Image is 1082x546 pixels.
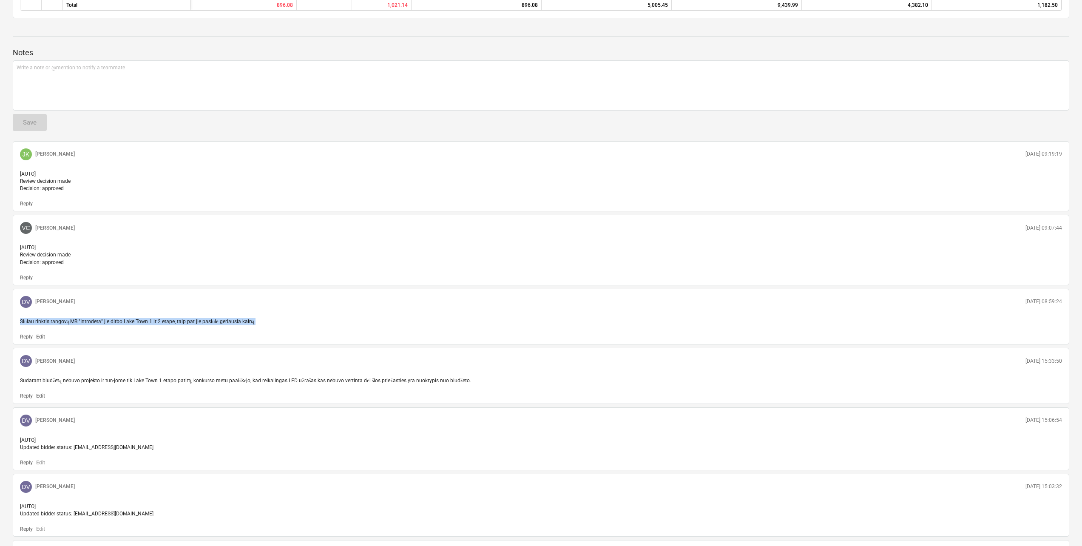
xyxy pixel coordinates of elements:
span: Siūlau rinktis rangovą MB "Introdeta" jie dirbo Lake Town 1 ir 2 etape, taip pat jie pasiūlė geri... [20,318,256,324]
p: [PERSON_NAME] [35,151,75,158]
button: Edit [36,333,45,341]
div: Julius Karalius [20,148,32,160]
button: Reply [20,526,33,533]
div: Dovydas Vaicius [20,355,32,367]
span: Sudarant biudžetą nebuvo projekto ir turėjome tik Lake Town 1 etapo patirtį, konkurso metu paaišk... [20,378,471,384]
iframe: Chat Widget [892,204,1082,546]
p: [PERSON_NAME] [35,358,75,365]
button: Reply [20,274,33,282]
p: Notes [13,48,1069,58]
button: Reply [20,459,33,466]
button: Edit [36,459,45,466]
span: [AUTO] Updated bidder status: [EMAIL_ADDRESS][DOMAIN_NAME] [20,437,153,450]
p: [PERSON_NAME] [35,483,75,490]
div: Valentinas Cilcius [20,222,32,234]
span: VC [22,225,30,231]
button: Reply [20,333,33,341]
div: Dovydas Vaicius [20,296,32,308]
span: JK [23,151,29,158]
span: DV [22,358,30,364]
span: DV [22,299,30,305]
span: [AUTO] Review decision made Decision: approved [20,171,71,191]
span: DV [22,483,30,490]
button: Edit [36,392,45,400]
p: [DATE] 09:19:19 [1025,151,1062,158]
button: Reply [20,200,33,208]
span: [AUTO] Review decision made Decision: approved [20,245,71,265]
p: [PERSON_NAME] [35,225,75,232]
div: Dovydas Vaicius [20,481,32,493]
span: DV [22,417,30,424]
button: Reply [20,392,33,400]
p: [PERSON_NAME] [35,417,75,424]
span: [AUTO] Updated bidder status: [EMAIL_ADDRESS][DOMAIN_NAME] [20,503,153,517]
div: Dovydas Vaicius [20,415,32,427]
p: [PERSON_NAME] [35,298,75,305]
button: Edit [36,526,45,533]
